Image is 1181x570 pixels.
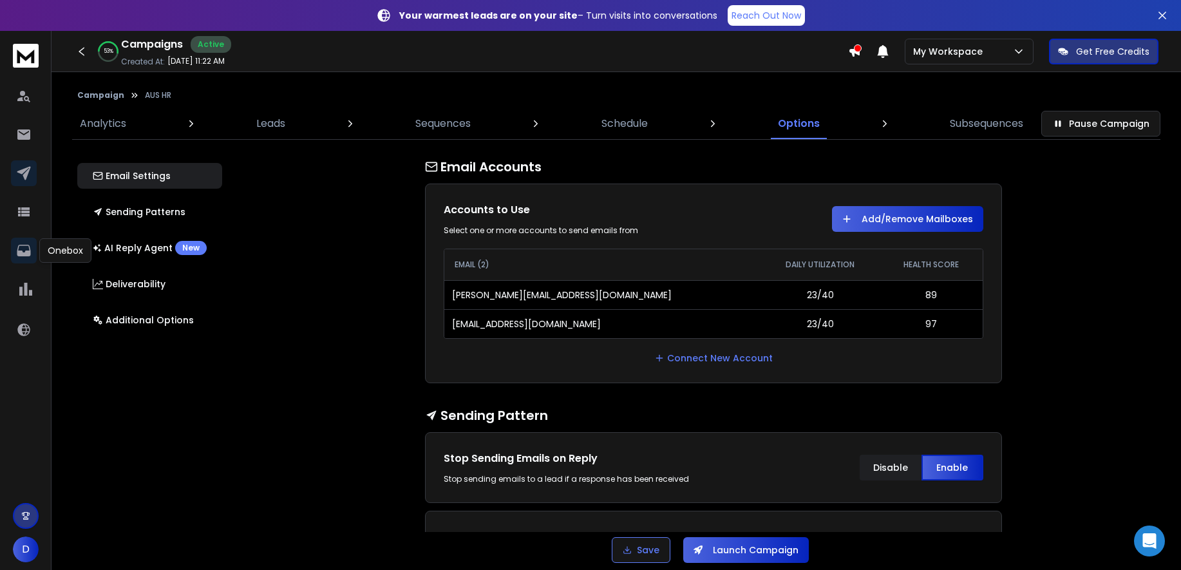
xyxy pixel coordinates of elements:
th: EMAIL (2) [444,249,761,280]
a: Analytics [72,108,134,139]
h1: Accounts to Use [444,202,701,218]
div: Active [191,36,231,53]
h1: Sending Pattern [425,406,1002,424]
a: Connect New Account [654,352,773,365]
div: Select one or more accounts to send emails from [444,225,701,236]
a: Reach Out Now [728,5,805,26]
p: – Turn visits into conversations [399,9,717,22]
td: 89 [880,280,983,309]
h1: Stop Sending Emails on Reply [444,451,701,466]
p: My Workspace [913,45,988,58]
button: Enable [921,455,983,480]
img: logo [13,44,39,68]
button: AI Reply AgentNew [77,235,222,261]
div: Open Intercom Messenger [1134,526,1165,556]
button: Pause Campaign [1041,111,1160,137]
button: Deliverability [77,271,222,297]
p: [EMAIL_ADDRESS][DOMAIN_NAME] [452,318,601,330]
h1: Email Accounts [425,158,1002,176]
p: Deliverability [93,278,165,290]
div: Onebox [39,238,91,263]
button: Campaign [77,90,124,100]
p: Additional Options [93,314,194,327]
td: 23/40 [760,309,880,338]
button: Additional Options [77,307,222,333]
td: 97 [880,309,983,338]
a: Options [770,108,827,139]
p: Options [778,116,820,131]
p: [PERSON_NAME][EMAIL_ADDRESS][DOMAIN_NAME] [452,289,672,301]
p: Analytics [80,116,126,131]
button: Launch Campaign [683,537,809,563]
button: Get Free Credits [1049,39,1158,64]
p: Email Settings [93,169,171,182]
p: AI Reply Agent [93,241,207,255]
p: AUS HR [145,90,171,100]
p: [DATE] 11:22 AM [167,56,225,66]
p: Sequences [415,116,471,131]
a: Leads [249,108,293,139]
td: 23/40 [760,280,880,309]
p: Leads [256,116,285,131]
p: Schedule [601,116,648,131]
button: D [13,537,39,562]
th: HEALTH SCORE [880,249,983,280]
h1: Campaigns [121,37,183,52]
strong: Your warmest leads are on your site [399,9,578,22]
button: Email Settings [77,163,222,189]
a: Subsequences [942,108,1031,139]
a: Sequences [408,108,478,139]
p: Reach Out Now [732,9,801,22]
p: Sending Patterns [93,205,185,218]
button: Disable [860,455,921,480]
p: Created At: [121,57,165,67]
p: 53 % [104,48,113,55]
div: Stop sending emails to a lead if a response has been received [444,474,701,484]
button: Sending Patterns [77,199,222,225]
div: New [175,241,207,255]
h1: Stop Emailing on Domain Reply [444,529,701,545]
p: Subsequences [950,116,1023,131]
th: DAILY UTILIZATION [760,249,880,280]
p: Get Free Credits [1076,45,1149,58]
button: Add/Remove Mailboxes [832,206,983,232]
a: Schedule [594,108,656,139]
button: Save [612,537,670,563]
